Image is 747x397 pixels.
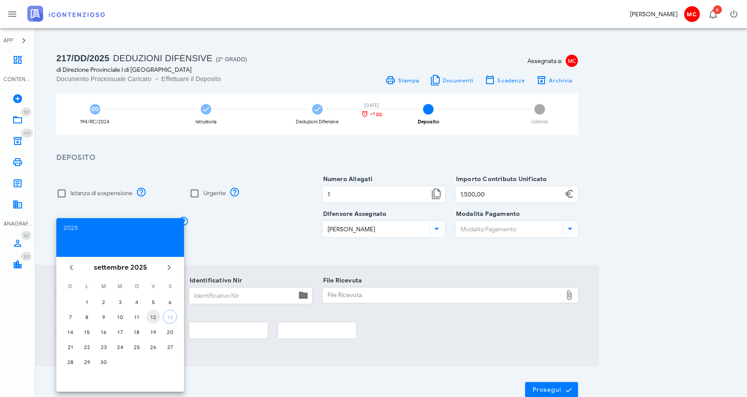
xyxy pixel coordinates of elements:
[323,222,427,237] input: Difensore Assegnato
[146,310,160,324] button: 12
[681,4,702,25] button: MC
[21,108,31,116] span: Distintivo
[163,295,177,309] button: 6
[163,299,177,305] div: 6
[534,104,545,115] span: 5
[80,344,94,350] div: 22
[548,77,573,84] span: Archivia
[423,104,434,115] span: 4
[320,276,362,285] label: File Ricevuta
[479,74,531,86] button: Scadenze
[96,279,111,294] th: M
[24,233,29,238] span: 62
[96,344,110,350] div: 23
[54,276,101,285] label: Data Deposito
[96,314,110,320] div: 9
[146,314,160,320] div: 12
[397,77,419,84] span: Stampa
[27,6,105,22] img: logo-text-2x.png
[56,74,312,83] div: Documento Processuale Caricato → Effettuare il Deposito
[63,344,77,350] div: 21
[21,129,33,137] span: Distintivo
[130,299,144,305] div: 4
[113,344,127,350] div: 24
[532,386,571,394] span: Prosegui
[146,329,160,335] div: 19
[63,329,77,335] div: 14
[96,295,110,309] button: 2
[80,340,94,354] button: 22
[216,56,247,63] span: (2° Grado)
[531,119,548,124] div: Udienza
[380,74,424,86] a: Stampa
[442,77,474,84] span: Documenti
[24,130,30,136] span: 147
[323,288,563,302] div: File Ricevuta
[56,65,312,74] div: di Direzione Provinciale I di [GEOGRAPHIC_DATA]
[146,279,162,294] th: V
[63,359,77,365] div: 28
[21,231,31,240] span: Distintivo
[63,355,77,369] button: 28
[80,299,94,305] div: 1
[163,325,177,339] button: 20
[713,5,722,14] span: Distintivo
[21,252,32,261] span: Distintivo
[146,340,160,354] button: 26
[296,119,339,124] div: Deduzioni Difensive
[187,276,242,285] label: Identificativo Nir
[56,152,578,163] h3: Deposito
[80,119,110,124] div: 194/RC/2024
[195,119,217,124] div: Istruttoria
[130,314,144,320] div: 11
[63,279,78,294] th: D
[130,295,144,309] button: 4
[320,210,387,219] label: Difensore Assegnato
[80,359,94,365] div: 29
[24,109,29,115] span: 92
[146,295,160,309] button: 5
[453,210,520,219] label: Modalità Pagamento
[80,314,94,320] div: 8
[130,329,144,335] div: 18
[190,288,296,303] input: Identificativo Nir
[163,340,177,354] button: 27
[456,187,562,202] input: Importo Contributo Unificato
[96,329,110,335] div: 16
[163,314,177,320] div: 13
[163,310,177,324] button: 13
[80,310,94,324] button: 8
[112,279,128,294] th: M
[418,119,439,124] div: Deposito
[79,279,95,294] th: L
[702,4,723,25] button: Distintivo
[203,189,226,198] label: Urgente
[320,175,373,184] label: Numero Allegati
[527,56,562,66] span: Assegnata a:
[113,329,127,335] div: 17
[453,175,547,184] label: Importo Contributo Unificato
[630,10,677,19] div: [PERSON_NAME]
[96,310,110,324] button: 9
[80,355,94,369] button: 29
[24,254,29,260] span: 50
[163,329,177,335] div: 20
[130,340,144,354] button: 25
[370,111,382,116] span: +1 gg
[530,74,578,86] button: Archivia
[162,279,178,294] th: S
[113,325,127,339] button: 17
[130,344,144,350] div: 25
[96,359,110,365] div: 30
[4,75,32,83] div: CONTENZIOSO
[146,299,160,305] div: 5
[113,295,127,309] button: 3
[113,310,127,324] button: 10
[63,310,77,324] button: 7
[497,77,525,84] span: Scadenze
[356,103,387,108] div: [DATE]
[130,325,144,339] button: 18
[54,311,76,320] label: R.G.A.
[63,340,77,354] button: 21
[63,225,177,231] div: 2025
